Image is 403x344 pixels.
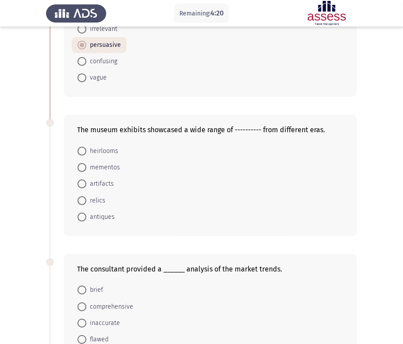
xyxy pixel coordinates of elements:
[86,24,117,34] span: irrelevant
[86,56,117,67] span: confusing
[86,40,121,50] span: persuasive
[86,195,105,206] span: relics
[46,1,106,26] img: Assess Talent Management logo
[210,9,224,17] span: 4:20
[297,1,357,26] img: Assessment logo of ASSESS English Language Assessment (3 Module) (Ad - IB)
[77,126,344,134] div: The museum exhibits showcased a wide range of ---------- from different eras.
[86,146,118,157] span: heirlooms
[86,318,120,329] span: inaccurate
[86,212,115,222] span: antiques
[86,162,120,173] span: mementos
[179,8,224,19] p: Remaining:
[86,73,107,83] span: vague
[77,265,344,273] div: The consultant provided a ______ analysis of the market trends.
[86,302,133,312] span: comprehensive
[86,285,103,295] span: brief
[86,179,114,189] span: artifacts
